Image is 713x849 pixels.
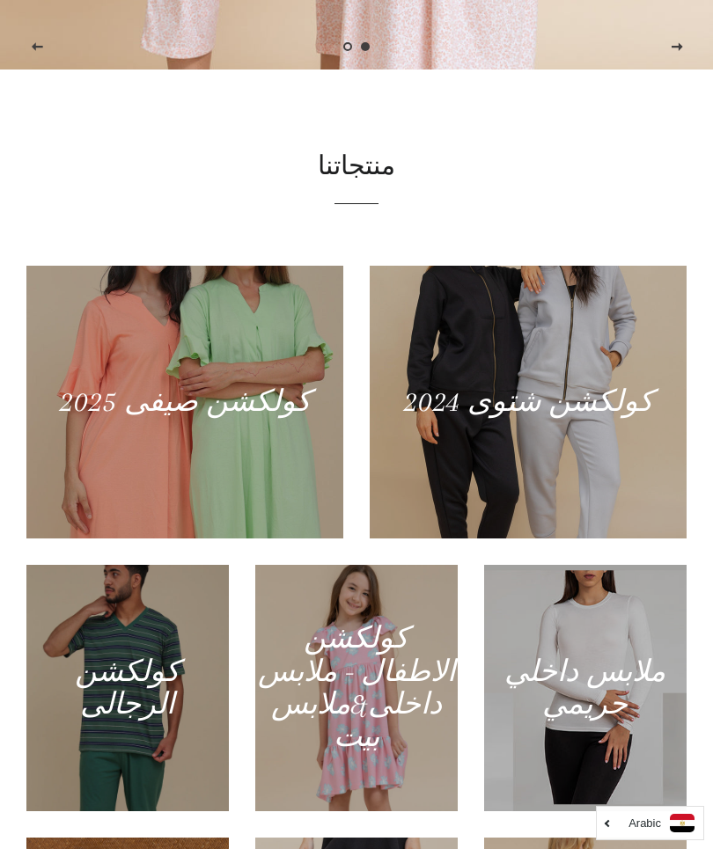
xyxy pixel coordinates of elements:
[16,26,60,70] button: الصفحه السابقة
[26,149,687,186] h2: منتجاتنا
[628,817,661,829] i: Arabic
[356,38,374,55] a: الصفحه 1current
[606,814,695,832] a: Arabic
[484,565,687,811] a: ملابس داخلي حريمي
[26,565,229,811] a: كولكشن الرجالى
[370,266,687,538] a: كولكشن شتوى 2024
[655,26,699,70] button: الصفحه التالية
[255,565,458,811] a: كولكشن الاطفال - ملابس داخلى&ملابس بيت
[339,38,356,55] a: تحميل الصور 2
[26,266,343,538] a: كولكشن صيفى 2025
